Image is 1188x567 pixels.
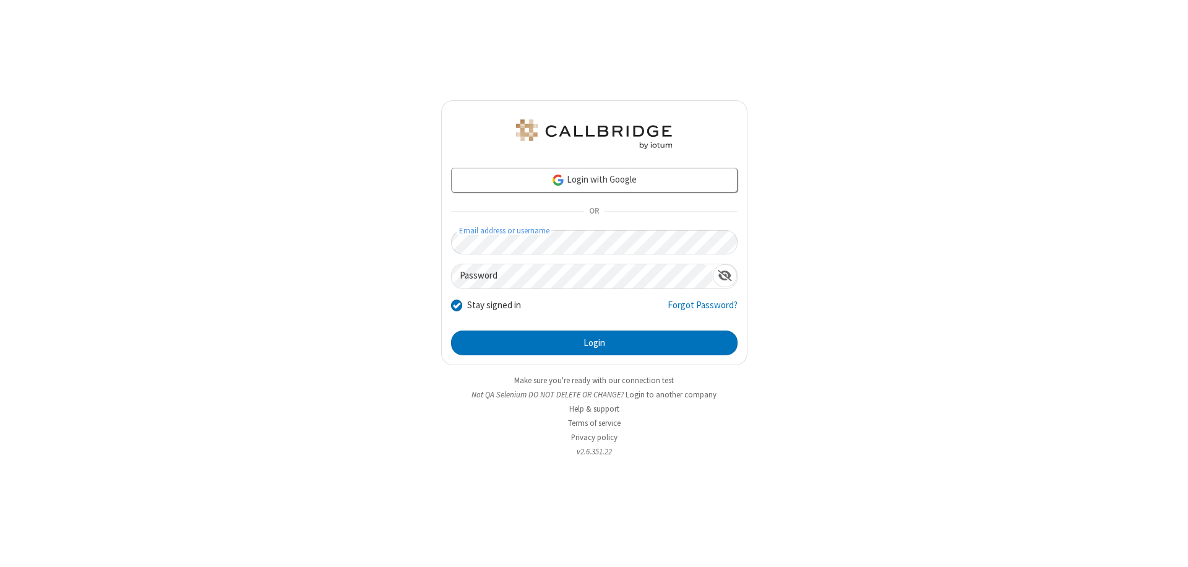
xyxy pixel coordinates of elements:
a: Privacy policy [571,432,618,443]
span: OR [584,203,604,220]
a: Login with Google [451,168,738,193]
input: Email address or username [451,230,738,254]
button: Login to another company [626,389,717,400]
li: v2.6.351.22 [441,446,747,457]
a: Help & support [569,404,619,414]
a: Make sure you're ready with our connection test [514,375,674,386]
img: QA Selenium DO NOT DELETE OR CHANGE [514,119,674,149]
img: google-icon.png [551,173,565,187]
input: Password [452,264,713,288]
div: Show password [713,264,737,287]
a: Terms of service [568,418,621,428]
iframe: Chat [1157,535,1179,558]
button: Login [451,331,738,355]
a: Forgot Password? [668,298,738,322]
label: Stay signed in [467,298,521,313]
li: Not QA Selenium DO NOT DELETE OR CHANGE? [441,389,747,400]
